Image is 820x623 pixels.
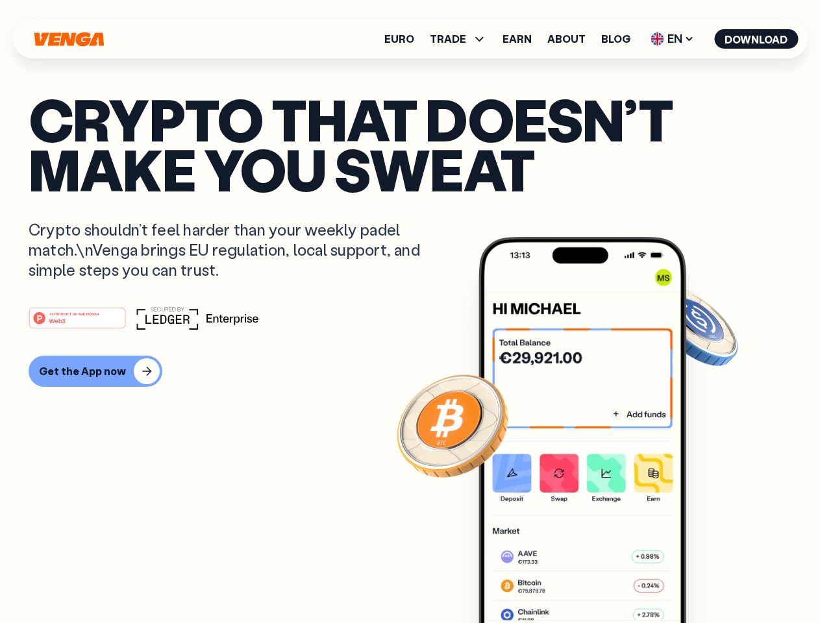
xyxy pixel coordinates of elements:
a: #1 PRODUCT OF THE MONTHWeb3 [29,315,126,332]
span: TRADE [430,31,487,47]
button: Get the App now [29,356,162,387]
img: flag-uk [651,32,664,45]
tspan: #1 PRODUCT OF THE MONTH [49,311,99,315]
span: TRADE [430,34,466,44]
tspan: Web3 [49,317,66,324]
a: Blog [601,34,630,44]
button: Download [714,29,798,49]
p: Crypto shouldn’t feel harder than your weekly padel match.\nVenga brings EU regulation, local sup... [29,219,439,280]
a: About [547,34,586,44]
img: Bitcoin [394,367,511,483]
div: Get the App now [39,365,126,378]
a: Get the App now [29,356,791,387]
img: USDC coin [647,279,741,373]
a: Earn [503,34,532,44]
svg: Home [32,32,105,47]
p: Crypto that doesn’t make you sweat [29,94,791,193]
span: EN [646,29,699,49]
a: Euro [384,34,414,44]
